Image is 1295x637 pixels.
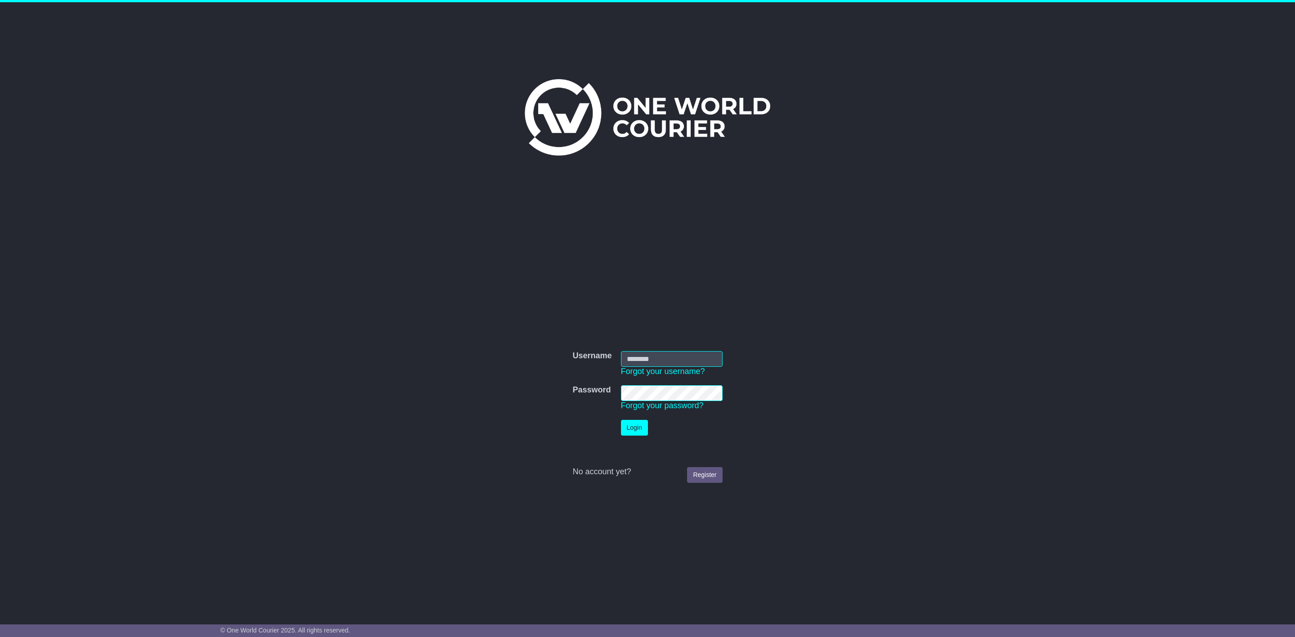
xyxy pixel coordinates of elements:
[621,401,704,410] a: Forgot your password?
[572,467,722,477] div: No account yet?
[572,385,611,395] label: Password
[621,367,705,376] a: Forgot your username?
[220,627,350,634] span: © One World Courier 2025. All rights reserved.
[572,351,612,361] label: Username
[687,467,722,483] a: Register
[525,79,770,156] img: One World
[621,420,648,436] button: Login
